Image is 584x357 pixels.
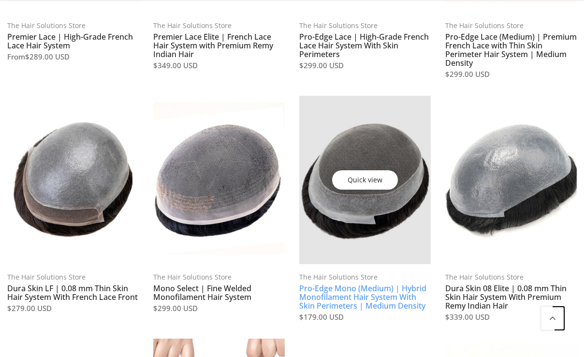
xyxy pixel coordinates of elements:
div: $179.00 USD [299,311,431,324]
a: The Hair Solutions Store [153,272,232,282]
a: The Hair Solutions Store [299,21,378,30]
a: Pro-Edge Mono (Medium) | Hybrid Monofilament Hair System With Skin Perimeters | Medium Density [299,283,426,311]
a: Dura Skin 08 Elite | 0.08 mm Thin Skin Hair System With Premium Remy Indian Hair [445,283,567,311]
a: The Hair Solutions Store [153,21,232,30]
a: Premier Lace | High-Grade French Lace Hair System [7,31,133,51]
a: Quick view [332,170,398,190]
div: $289.00 USD [7,51,139,63]
a: The Hair Solutions Store [445,21,524,30]
a: The Hair Solutions Store [445,272,524,282]
div: $299.00 USD [445,68,577,81]
a: The Hair Solutions Store [7,21,86,30]
div: $279.00 USD [7,302,139,315]
div: $299.00 USD [153,302,285,315]
div: $299.00 USD [299,59,431,72]
a: Pro-Edge Lace | High-Grade French Lace Hair System With Skin Perimeters [299,31,429,59]
a: Dura Skin LF | 0.08 mm Thin Skin Hair System With French Lace Front [7,283,138,302]
a: Premier Lace Elite | French Lace Hair System with Premium Remy Indian Hair [153,31,273,59]
div: $349.00 USD [153,59,285,72]
a: Mono Select | Fine Welded Monofilament Hair System [153,283,251,302]
a: Back to the top [540,306,565,330]
span: Quick view [339,170,391,190]
a: The Hair Solutions Store [299,272,378,282]
a: Pro-Edge Lace (Medium) | Premium French Lace with Thin Skin Perimeter Hair System | Medium Density [445,31,577,68]
a: The Hair Solutions Store [7,272,86,282]
span: From [7,52,25,61]
div: $339.00 USD [445,311,577,324]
